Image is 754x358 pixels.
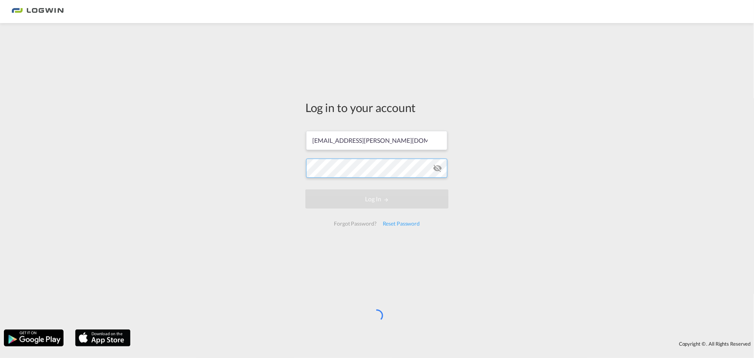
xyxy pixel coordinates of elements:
[331,217,379,231] div: Forgot Password?
[134,337,754,350] div: Copyright © . All Rights Reserved
[305,189,449,209] button: LOGIN
[74,329,131,347] img: apple.png
[3,329,64,347] img: google.png
[306,131,447,150] input: Enter email/phone number
[380,217,423,231] div: Reset Password
[433,164,442,173] md-icon: icon-eye-off
[305,99,449,115] div: Log in to your account
[12,3,64,20] img: 2761ae10d95411efa20a1f5e0282d2d7.png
